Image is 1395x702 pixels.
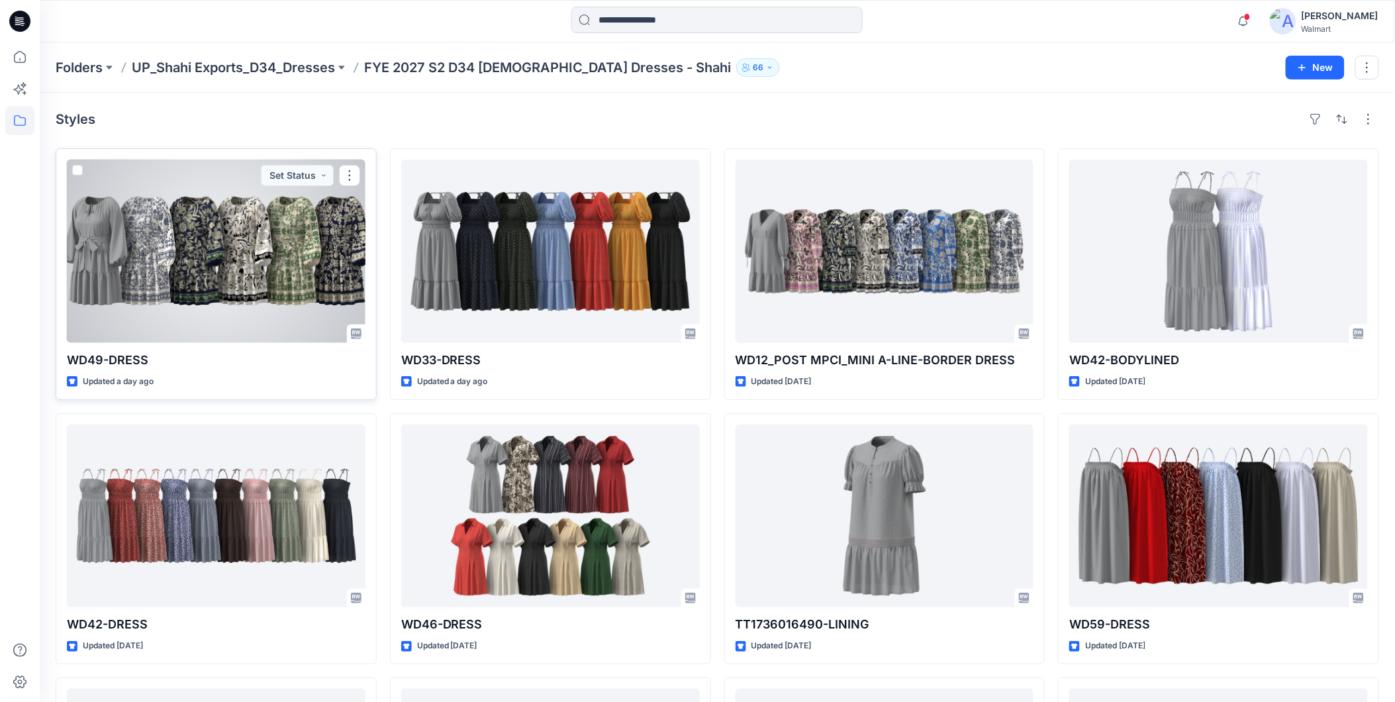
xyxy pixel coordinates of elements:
a: WD42-BODYLINED [1069,160,1368,343]
p: WD59-DRESS [1069,615,1368,634]
p: Updated [DATE] [417,639,477,653]
p: WD42-BODYLINED [1069,351,1368,370]
a: Folders [56,58,103,77]
h4: Styles [56,111,95,127]
p: Updated [DATE] [1085,639,1145,653]
p: Updated [DATE] [83,639,143,653]
p: 66 [753,60,763,75]
p: FYE 2027 S2 D34 [DEMOGRAPHIC_DATA] Dresses - Shahi [364,58,731,77]
p: WD42-DRESS [67,615,365,634]
a: WD46-DRESS [401,425,700,608]
p: Updated [DATE] [751,639,812,653]
p: WD33-DRESS [401,351,700,370]
img: avatar [1270,8,1296,34]
p: Updated [DATE] [751,375,812,389]
div: Walmart [1302,24,1378,34]
a: WD33-DRESS [401,160,700,343]
p: WD49-DRESS [67,351,365,370]
a: UP_Shahi Exports_D34_Dresses [132,58,335,77]
p: TT1736016490-LINING [736,615,1034,634]
a: WD12_POST MPCI_MINI A-LINE-BORDER DRESS [736,160,1034,343]
p: WD46-DRESS [401,615,700,634]
p: WD12_POST MPCI_MINI A-LINE-BORDER DRESS [736,351,1034,370]
div: [PERSON_NAME] [1302,8,1378,24]
p: Updated a day ago [83,375,154,389]
a: TT1736016490-LINING [736,425,1034,608]
p: Updated [DATE] [1085,375,1145,389]
button: 66 [736,58,780,77]
a: WD59-DRESS [1069,425,1368,608]
a: WD49-DRESS [67,160,365,343]
button: New [1286,56,1345,79]
a: WD42-DRESS [67,425,365,608]
p: Updated a day ago [417,375,488,389]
